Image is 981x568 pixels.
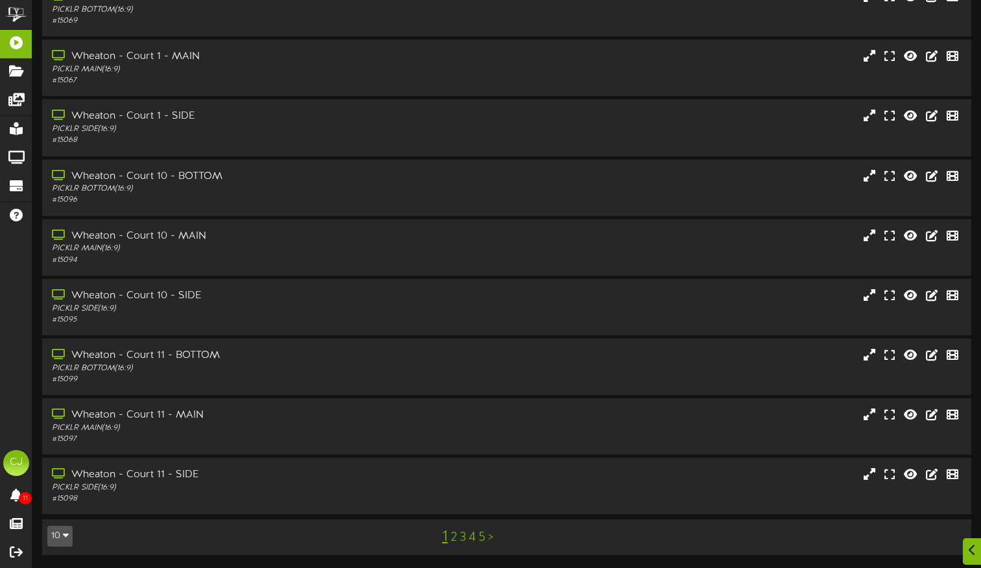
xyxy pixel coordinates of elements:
div: Wheaton - Court 1 - SIDE [52,109,420,124]
div: Wheaton - Court 1 - MAIN [52,49,420,64]
div: Wheaton - Court 11 - SIDE [52,467,420,482]
div: # 15067 [52,75,420,86]
div: # 15098 [52,493,420,504]
a: 5 [479,530,486,545]
a: 3 [460,530,466,545]
div: # 15069 [52,16,420,27]
span: 11 [19,492,32,504]
div: PICKLR MAIN ( 16:9 ) [52,64,420,75]
div: Wheaton - Court 11 - BOTTOM [52,348,420,363]
div: Wheaton - Court 10 - SIDE [52,289,420,303]
div: Wheaton - Court 10 - BOTTOM [52,169,420,184]
div: PICKLR BOTTOM ( 16:9 ) [52,5,420,16]
a: 4 [469,530,476,545]
div: PICKLR SIDE ( 16:9 ) [52,124,420,135]
div: PICKLR SIDE ( 16:9 ) [52,482,420,493]
div: Wheaton - Court 11 - MAIN [52,408,420,423]
div: # 15095 [52,314,420,325]
div: # 15097 [52,434,420,445]
div: # 15096 [52,195,420,206]
div: Wheaton - Court 10 - MAIN [52,229,420,244]
a: 1 [442,528,448,545]
div: PICKLR MAIN ( 16:9 ) [52,243,420,254]
a: 2 [451,530,457,545]
div: PICKLR BOTTOM ( 16:9 ) [52,183,420,195]
div: CJ [3,450,29,476]
div: # 15094 [52,255,420,266]
div: # 15099 [52,374,420,385]
div: PICKLR BOTTOM ( 16:9 ) [52,363,420,374]
div: PICKLR SIDE ( 16:9 ) [52,303,420,314]
a: > [488,530,493,545]
button: 10 [47,526,73,547]
div: PICKLR MAIN ( 16:9 ) [52,423,420,434]
div: # 15068 [52,135,420,146]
